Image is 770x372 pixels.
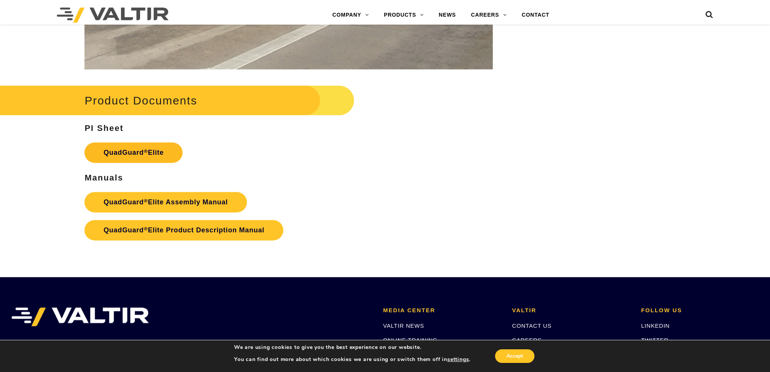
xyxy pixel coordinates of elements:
sup: ® [144,226,148,232]
a: LINKEDIN [641,322,670,329]
a: PRODUCTS [376,8,431,23]
h2: VALTIR [512,307,630,314]
a: COMPANY [325,8,376,23]
p: You can find out more about which cookies we are using or switch them off in . [234,356,470,363]
strong: PI Sheet [84,123,123,133]
sup: ® [144,198,148,204]
p: We are using cookies to give you the best experience on our website. [234,344,470,351]
h2: FOLLOW US [641,307,759,314]
strong: Manuals [84,173,123,182]
a: QuadGuard®Elite [84,142,183,163]
h2: MEDIA CENTER [383,307,501,314]
a: CAREERS [512,337,542,343]
a: QuadGuard®Elite Product Description Manual [84,220,283,240]
a: QuadGuard®Elite Assembly Manual [84,192,247,212]
sup: ® [144,148,148,154]
a: CAREERS [463,8,514,23]
img: Valtir [57,8,169,23]
a: NEWS [431,8,463,23]
a: CONTACT US [512,322,551,329]
a: TWITTER [641,337,668,343]
a: CONTACT [514,8,557,23]
button: settings [447,356,469,363]
img: VALTIR [11,307,149,326]
a: VALTIR NEWS [383,322,424,329]
a: ONLINE TRAINING [383,337,437,343]
button: Accept [495,349,534,363]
